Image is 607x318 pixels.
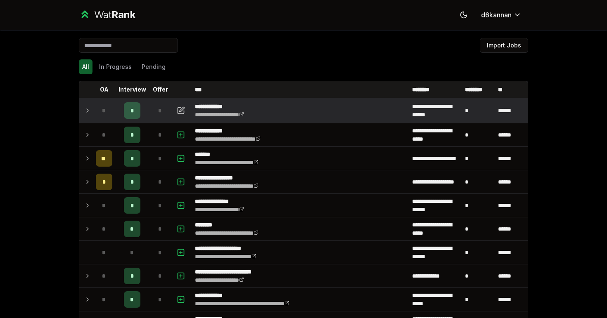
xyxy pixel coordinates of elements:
button: Import Jobs [480,38,528,53]
a: WatRank [79,8,135,21]
span: Rank [111,9,135,21]
p: Interview [119,85,146,94]
button: In Progress [96,59,135,74]
button: Pending [138,59,169,74]
button: All [79,59,92,74]
button: d6kannan [474,7,528,22]
div: Wat [94,8,135,21]
p: Offer [153,85,168,94]
span: d6kannan [481,10,512,20]
p: OA [100,85,109,94]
